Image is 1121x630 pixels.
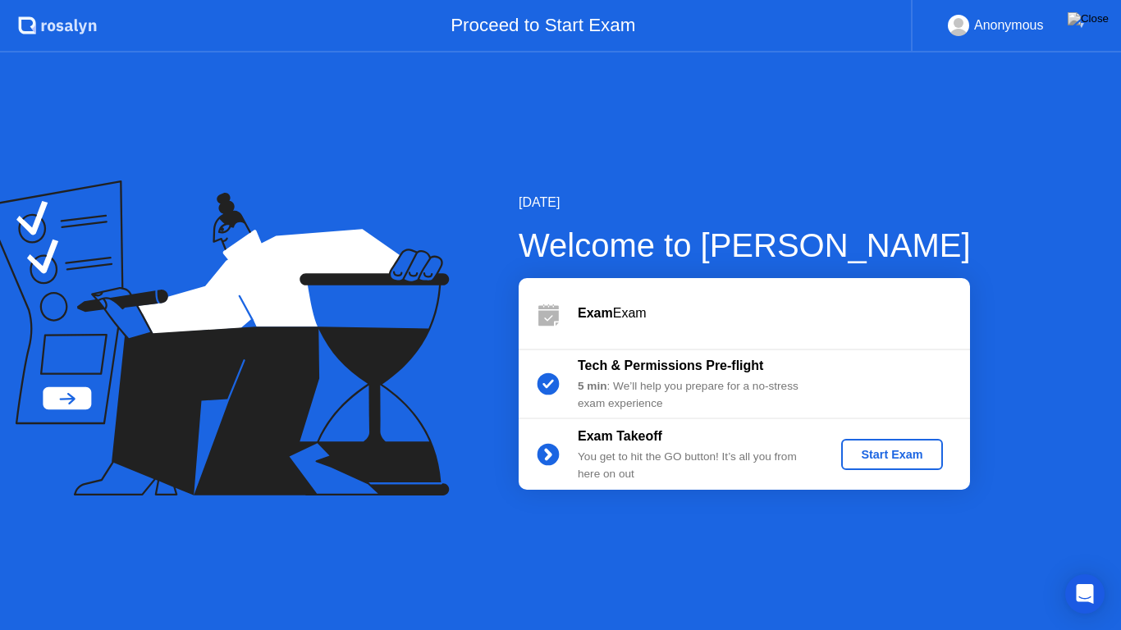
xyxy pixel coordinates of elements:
b: Exam [578,306,613,320]
div: : We’ll help you prepare for a no-stress exam experience [578,378,814,412]
div: Start Exam [848,448,936,461]
img: Close [1068,12,1109,25]
div: Exam [578,304,970,323]
div: Welcome to [PERSON_NAME] [519,221,971,270]
b: Exam Takeoff [578,429,662,443]
b: 5 min [578,380,607,392]
button: Start Exam [841,439,942,470]
div: [DATE] [519,193,971,212]
div: You get to hit the GO button! It’s all you from here on out [578,449,814,482]
div: Open Intercom Messenger [1065,574,1105,614]
div: Anonymous [974,15,1044,36]
b: Tech & Permissions Pre-flight [578,358,763,372]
